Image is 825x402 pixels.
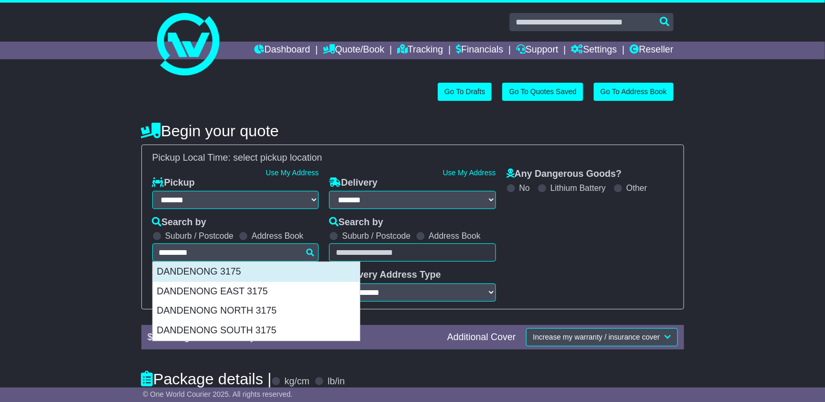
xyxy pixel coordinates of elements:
[141,122,684,139] h4: Begin your quote
[429,231,481,241] label: Address Book
[153,321,360,341] div: DANDENONG SOUTH 3175
[506,168,622,180] label: Any Dangerous Goods?
[141,370,272,387] h4: Package details |
[147,152,678,164] div: Pickup Local Time:
[142,332,442,343] div: $ FreightSafe warranty included
[252,231,304,241] label: Address Book
[328,376,345,387] label: lb/in
[143,390,293,398] span: © One World Courier 2025. All rights reserved.
[626,183,647,193] label: Other
[502,83,583,101] a: Go To Quotes Saved
[153,301,360,321] div: DANDENONG NORTH 3175
[152,177,195,189] label: Pickup
[533,333,660,341] span: Increase my warranty / insurance cover
[519,183,530,193] label: No
[443,168,496,177] a: Use My Address
[342,231,411,241] label: Suburb / Postcode
[233,152,322,163] span: select pickup location
[284,376,309,387] label: kg/cm
[551,183,606,193] label: Lithium Battery
[594,83,673,101] a: Go To Address Book
[153,262,360,282] div: DANDENONG 3175
[442,332,521,343] div: Additional Cover
[329,217,383,228] label: Search by
[329,269,441,281] label: Delivery Address Type
[153,282,360,302] div: DANDENONG EAST 3175
[323,42,384,59] a: Quote/Book
[397,42,443,59] a: Tracking
[152,217,206,228] label: Search by
[438,83,492,101] a: Go To Drafts
[571,42,617,59] a: Settings
[630,42,673,59] a: Reseller
[526,328,677,346] button: Increase my warranty / insurance cover
[329,177,377,189] label: Delivery
[255,42,310,59] a: Dashboard
[456,42,503,59] a: Financials
[266,168,319,177] a: Use My Address
[165,231,234,241] label: Suburb / Postcode
[153,332,168,342] span: 250
[516,42,558,59] a: Support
